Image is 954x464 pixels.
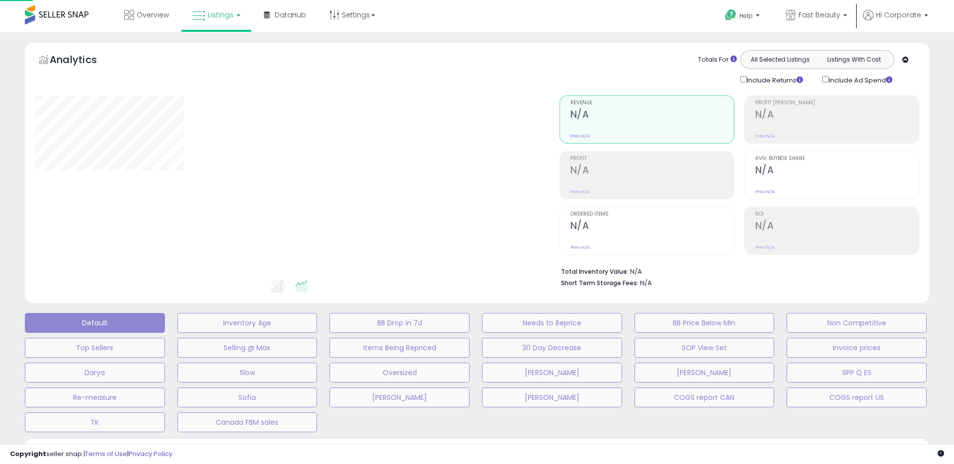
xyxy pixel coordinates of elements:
[329,387,470,407] button: [PERSON_NAME]
[717,1,770,32] a: Help
[635,313,775,333] button: BB Price Below Min
[815,74,908,85] div: Include Ad Spend
[787,313,927,333] button: Non Competitive
[570,109,734,122] h2: N/A
[787,387,927,407] button: COGS report US
[177,313,318,333] button: Inventory Age
[329,363,470,383] button: Oversized
[177,387,318,407] button: Sofia
[755,189,775,195] small: Prev: N/A
[755,156,919,161] span: Avg. Buybox Share
[482,313,622,333] button: Needs to Reprice
[570,133,590,139] small: Prev: N/A
[739,11,753,20] span: Help
[755,212,919,217] span: ROI
[25,363,165,383] button: Darya
[561,265,912,277] li: N/A
[482,338,622,358] button: 30 Day Decrease
[570,156,734,161] span: Profit
[755,133,775,139] small: Prev: N/A
[561,279,638,287] b: Short Term Storage Fees:
[755,220,919,233] h2: N/A
[50,53,116,69] h5: Analytics
[733,74,815,85] div: Include Returns
[640,278,652,288] span: N/A
[755,164,919,178] h2: N/A
[329,338,470,358] button: Items Being Repriced
[570,164,734,178] h2: N/A
[177,338,318,358] button: Selling @ Max
[482,363,622,383] button: [PERSON_NAME]
[177,412,318,432] button: Canada FBM sales
[755,244,775,250] small: Prev: N/A
[743,53,817,66] button: All Selected Listings
[755,109,919,122] h2: N/A
[137,10,169,20] span: Overview
[570,212,734,217] span: Ordered Items
[755,100,919,106] span: Profit [PERSON_NAME]
[25,412,165,432] button: TK
[635,363,775,383] button: [PERSON_NAME]
[275,10,306,20] span: DataHub
[329,313,470,333] button: BB Drop in 7d
[570,220,734,233] h2: N/A
[25,387,165,407] button: Re-measure
[798,10,840,20] span: Fast Beauty
[863,10,928,32] a: Hi Corporate
[570,100,734,106] span: Revenue
[10,450,172,459] div: seller snap | |
[482,387,622,407] button: [PERSON_NAME]
[570,189,590,195] small: Prev: N/A
[635,387,775,407] button: COGS report CAN
[208,10,234,20] span: Listings
[787,363,927,383] button: SPP Q ES
[25,338,165,358] button: Top Sellers
[724,9,737,21] i: Get Help
[876,10,921,20] span: Hi Corporate
[635,338,775,358] button: SOP View Set
[25,313,165,333] button: Default
[817,53,891,66] button: Listings With Cost
[561,267,629,276] b: Total Inventory Value:
[10,449,46,459] strong: Copyright
[177,363,318,383] button: Slow
[570,244,590,250] small: Prev: N/A
[698,55,737,65] div: Totals For
[787,338,927,358] button: Invoice prices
